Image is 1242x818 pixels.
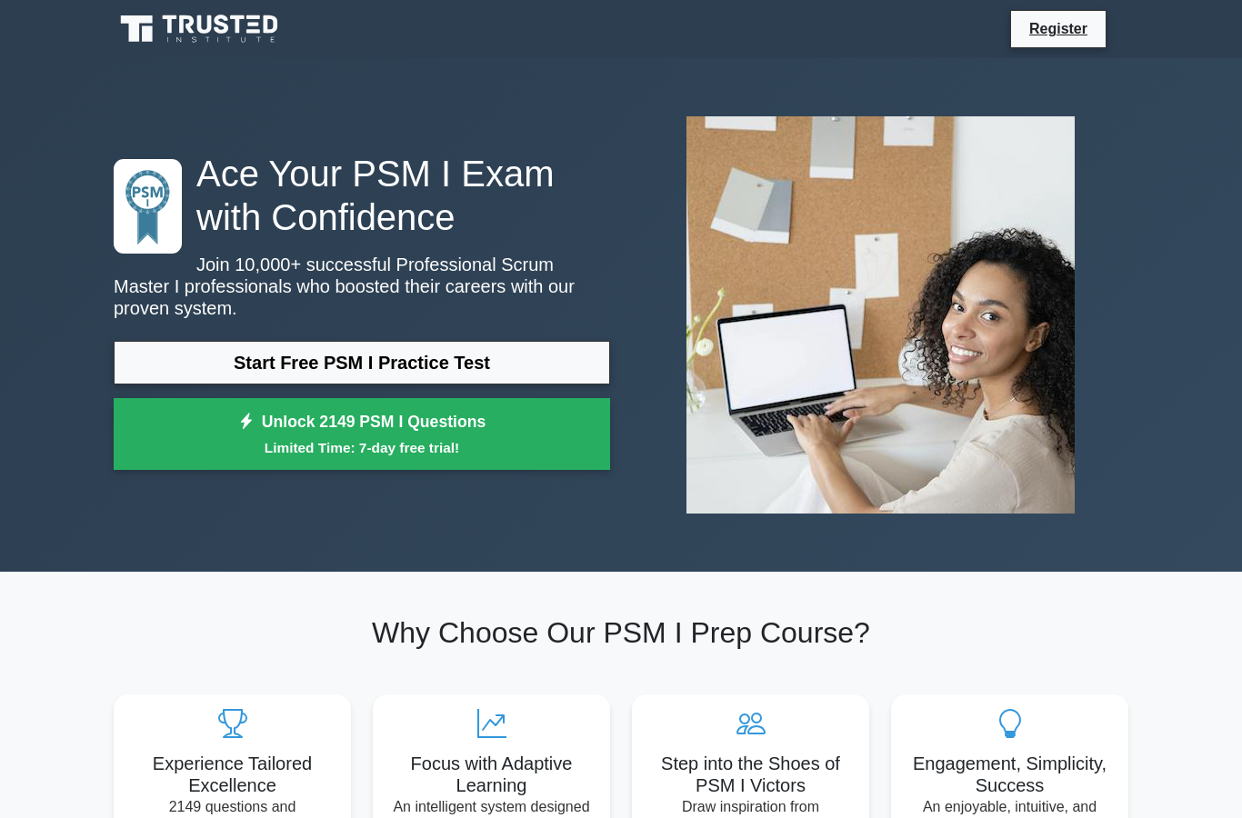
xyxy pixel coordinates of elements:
[906,753,1114,796] h5: Engagement, Simplicity, Success
[114,615,1128,650] h2: Why Choose Our PSM I Prep Course?
[387,753,596,796] h5: Focus with Adaptive Learning
[128,753,336,796] h5: Experience Tailored Excellence
[114,152,610,239] h1: Ace Your PSM I Exam with Confidence
[136,437,587,458] small: Limited Time: 7-day free trial!
[1018,17,1098,40] a: Register
[114,254,610,319] p: Join 10,000+ successful Professional Scrum Master I professionals who boosted their careers with ...
[114,341,610,384] a: Start Free PSM I Practice Test
[114,398,610,471] a: Unlock 2149 PSM I QuestionsLimited Time: 7-day free trial!
[646,753,855,796] h5: Step into the Shoes of PSM I Victors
